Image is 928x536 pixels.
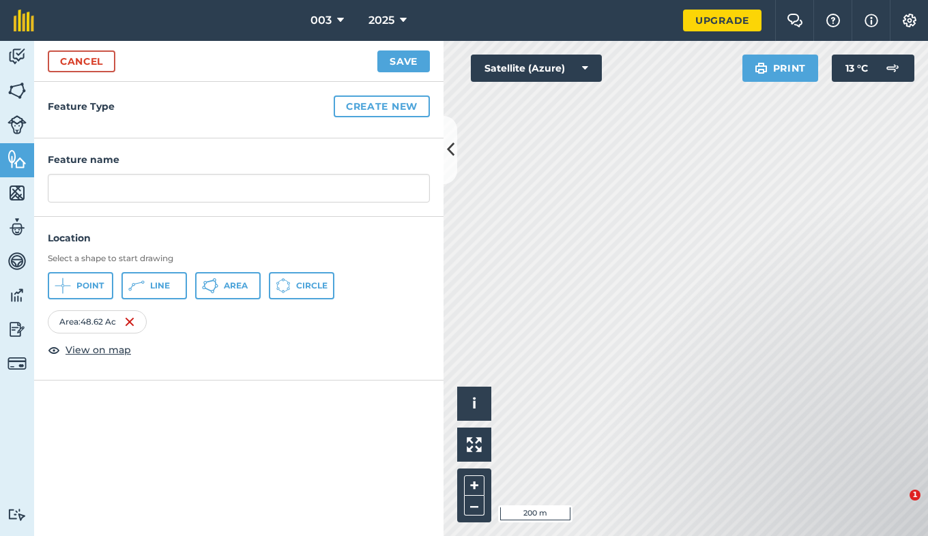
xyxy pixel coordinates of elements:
a: Cancel [48,50,115,72]
img: A cog icon [901,14,918,27]
a: Upgrade [683,10,762,31]
img: Four arrows, one pointing top left, one top right, one bottom right and the last bottom left [467,437,482,452]
span: 003 [310,12,332,29]
img: svg+xml;base64,PHN2ZyB4bWxucz0iaHR0cDovL3d3dy53My5vcmcvMjAwMC9zdmciIHdpZHRoPSIxNiIgaGVpZ2h0PSIyNC... [124,314,135,330]
img: svg+xml;base64,PHN2ZyB4bWxucz0iaHR0cDovL3d3dy53My5vcmcvMjAwMC9zdmciIHdpZHRoPSIxOSIgaGVpZ2h0PSIyNC... [755,60,768,76]
img: svg+xml;base64,PD94bWwgdmVyc2lvbj0iMS4wIiBlbmNvZGluZz0idXRmLTgiPz4KPCEtLSBHZW5lcmF0b3I6IEFkb2JlIE... [8,115,27,134]
span: i [472,395,476,412]
button: 13 °C [832,55,914,82]
span: 2025 [368,12,394,29]
div: Area : 48.62 Ac [48,310,147,333]
img: svg+xml;base64,PD94bWwgdmVyc2lvbj0iMS4wIiBlbmNvZGluZz0idXRmLTgiPz4KPCEtLSBHZW5lcmF0b3I6IEFkb2JlIE... [8,217,27,237]
img: svg+xml;base64,PD94bWwgdmVyc2lvbj0iMS4wIiBlbmNvZGluZz0idXRmLTgiPz4KPCEtLSBHZW5lcmF0b3I6IEFkb2JlIE... [8,251,27,271]
img: svg+xml;base64,PD94bWwgdmVyc2lvbj0iMS4wIiBlbmNvZGluZz0idXRmLTgiPz4KPCEtLSBHZW5lcmF0b3I6IEFkb2JlIE... [879,55,906,82]
img: svg+xml;base64,PHN2ZyB4bWxucz0iaHR0cDovL3d3dy53My5vcmcvMjAwMC9zdmciIHdpZHRoPSIxNyIgaGVpZ2h0PSIxNy... [865,12,878,29]
h4: Feature Type [48,95,430,117]
button: Circle [269,272,334,299]
iframe: Intercom live chat [882,490,914,522]
img: fieldmargin Logo [14,10,34,31]
button: Satellite (Azure) [471,55,602,82]
span: Area [224,280,248,291]
h4: Location [48,230,430,245]
h4: Feature name [48,152,430,167]
img: svg+xml;base64,PHN2ZyB4bWxucz0iaHR0cDovL3d3dy53My5vcmcvMjAwMC9zdmciIHdpZHRoPSIxOCIgaGVpZ2h0PSIyNC... [48,342,60,358]
span: 13 ° C [845,55,868,82]
button: i [457,387,491,421]
button: + [464,475,484,496]
h3: Select a shape to start drawing [48,253,430,264]
button: Create new [334,95,430,117]
img: svg+xml;base64,PD94bWwgdmVyc2lvbj0iMS4wIiBlbmNvZGluZz0idXRmLTgiPz4KPCEtLSBHZW5lcmF0b3I6IEFkb2JlIE... [8,285,27,306]
img: svg+xml;base64,PD94bWwgdmVyc2lvbj0iMS4wIiBlbmNvZGluZz0idXRmLTgiPz4KPCEtLSBHZW5lcmF0b3I6IEFkb2JlIE... [8,46,27,67]
img: svg+xml;base64,PHN2ZyB4bWxucz0iaHR0cDovL3d3dy53My5vcmcvMjAwMC9zdmciIHdpZHRoPSI1NiIgaGVpZ2h0PSI2MC... [8,183,27,203]
img: svg+xml;base64,PHN2ZyB4bWxucz0iaHR0cDovL3d3dy53My5vcmcvMjAwMC9zdmciIHdpZHRoPSI1NiIgaGVpZ2h0PSI2MC... [8,80,27,101]
button: Line [121,272,187,299]
img: svg+xml;base64,PD94bWwgdmVyc2lvbj0iMS4wIiBlbmNvZGluZz0idXRmLTgiPz4KPCEtLSBHZW5lcmF0b3I6IEFkb2JlIE... [8,319,27,340]
button: View on map [48,342,131,358]
button: Area [195,272,261,299]
img: svg+xml;base64,PD94bWwgdmVyc2lvbj0iMS4wIiBlbmNvZGluZz0idXRmLTgiPz4KPCEtLSBHZW5lcmF0b3I6IEFkb2JlIE... [8,508,27,521]
span: Line [150,280,170,291]
button: Print [742,55,819,82]
button: – [464,496,484,516]
span: 1 [910,490,920,501]
span: Circle [296,280,328,291]
button: Save [377,50,430,72]
span: View on map [66,342,131,357]
img: Two speech bubbles overlapping with the left bubble in the forefront [787,14,803,27]
span: Point [76,280,104,291]
img: svg+xml;base64,PHN2ZyB4bWxucz0iaHR0cDovL3d3dy53My5vcmcvMjAwMC9zdmciIHdpZHRoPSI1NiIgaGVpZ2h0PSI2MC... [8,149,27,169]
img: A question mark icon [825,14,841,27]
img: svg+xml;base64,PD94bWwgdmVyc2lvbj0iMS4wIiBlbmNvZGluZz0idXRmLTgiPz4KPCEtLSBHZW5lcmF0b3I6IEFkb2JlIE... [8,354,27,373]
button: Point [48,272,113,299]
